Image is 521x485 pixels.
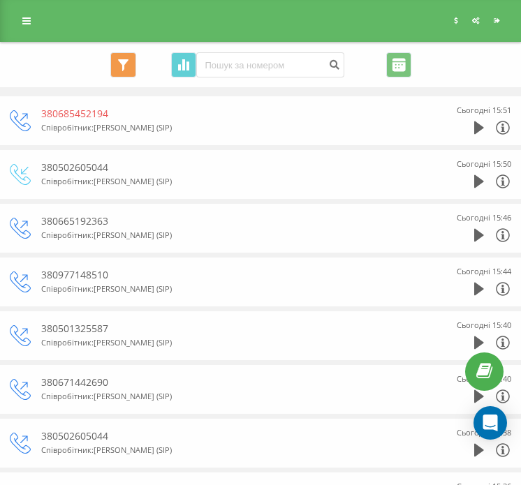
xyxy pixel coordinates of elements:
[41,322,420,336] div: 380501325587
[457,426,511,440] div: Сьогодні 15:38
[41,282,420,296] div: Співробітник : [PERSON_NAME] (SIP)
[457,211,511,225] div: Сьогодні 15:46
[41,174,420,188] div: Співробітник : [PERSON_NAME] (SIP)
[41,107,420,121] div: 380685452194
[196,52,344,77] input: Пошук за номером
[41,389,420,403] div: Співробітник : [PERSON_NAME] (SIP)
[41,214,420,228] div: 380665192363
[474,406,507,440] div: Open Intercom Messenger
[457,103,511,117] div: Сьогодні 15:51
[457,318,511,332] div: Сьогодні 15:40
[41,336,420,350] div: Співробітник : [PERSON_NAME] (SIP)
[457,372,511,386] div: Сьогодні 15:40
[457,264,511,278] div: Сьогодні 15:44
[41,375,420,389] div: 380671442690
[41,268,420,282] div: 380977148510
[41,228,420,242] div: Співробітник : [PERSON_NAME] (SIP)
[41,161,420,174] div: 380502605044
[41,429,420,443] div: 380502605044
[41,121,420,135] div: Співробітник : [PERSON_NAME] (SIP)
[457,157,511,171] div: Сьогодні 15:50
[41,443,420,457] div: Співробітник : [PERSON_NAME] (SIP)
